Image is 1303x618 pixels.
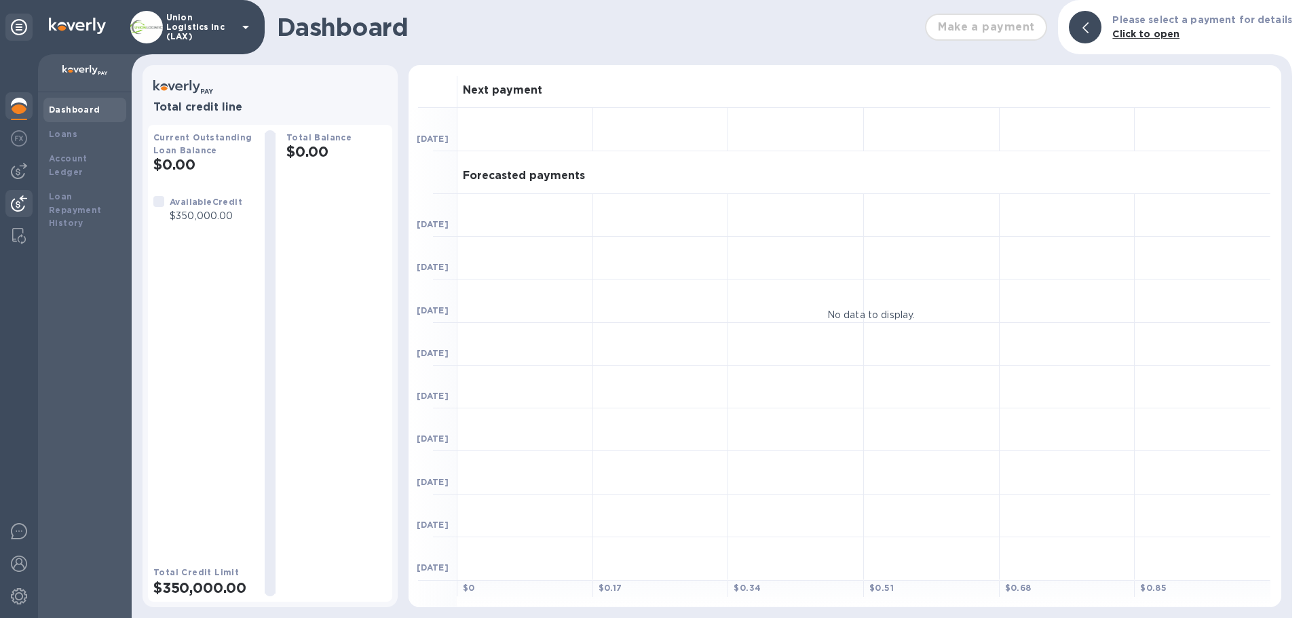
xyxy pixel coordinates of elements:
[49,153,88,177] b: Account Ledger
[153,101,387,114] h3: Total credit line
[417,305,449,315] b: [DATE]
[170,209,242,223] p: $350,000.00
[170,197,242,207] b: Available Credit
[417,562,449,573] b: [DATE]
[827,307,915,322] p: No data to display.
[417,391,449,401] b: [DATE]
[49,18,106,34] img: Logo
[166,13,234,41] p: Union Logistics Inc (LAX)
[599,583,622,593] b: $ 0.17
[463,583,475,593] b: $ 0
[463,84,542,97] h3: Next payment
[153,132,252,155] b: Current Outstanding Loan Balance
[49,104,100,115] b: Dashboard
[49,129,77,139] b: Loans
[417,134,449,144] b: [DATE]
[1112,14,1292,25] b: Please select a payment for details
[1005,583,1032,593] b: $ 0.68
[417,262,449,272] b: [DATE]
[153,579,254,596] h2: $350,000.00
[277,13,918,41] h1: Dashboard
[417,348,449,358] b: [DATE]
[153,156,254,173] h2: $0.00
[286,143,387,160] h2: $0.00
[5,14,33,41] div: Unpin categories
[463,170,585,182] h3: Forecasted payments
[1140,583,1167,593] b: $ 0.85
[417,477,449,487] b: [DATE]
[286,132,352,142] b: Total Balance
[869,583,894,593] b: $ 0.51
[417,433,449,444] b: [DATE]
[49,191,102,229] b: Loan Repayment History
[417,219,449,229] b: [DATE]
[11,130,27,147] img: Foreign exchange
[153,567,239,577] b: Total Credit Limit
[417,520,449,530] b: [DATE]
[1112,28,1179,39] b: Click to open
[734,583,761,593] b: $ 0.34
